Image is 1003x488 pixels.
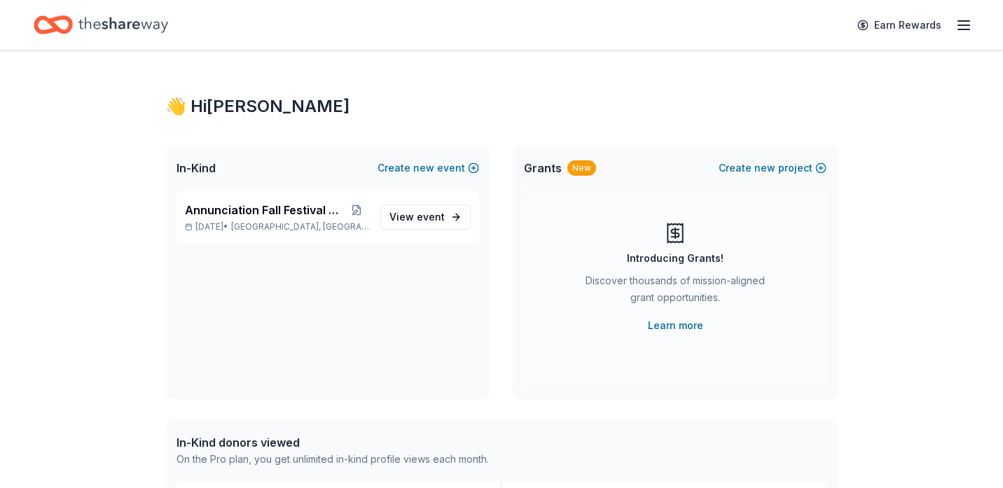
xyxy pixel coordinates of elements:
[165,95,838,118] div: 👋 Hi [PERSON_NAME]
[524,160,562,176] span: Grants
[177,160,216,176] span: In-Kind
[849,13,950,38] a: Earn Rewards
[378,160,479,176] button: Createnewevent
[380,204,471,230] a: View event
[389,209,445,225] span: View
[185,221,369,232] p: [DATE] •
[413,160,434,176] span: new
[231,221,369,232] span: [GEOGRAPHIC_DATA], [GEOGRAPHIC_DATA]
[754,160,775,176] span: new
[185,202,343,218] span: Annunciation Fall Festival 2025
[719,160,826,176] button: Createnewproject
[648,317,703,334] a: Learn more
[177,451,489,468] div: On the Pro plan, you get unlimited in-kind profile views each month.
[580,272,770,312] div: Discover thousands of mission-aligned grant opportunities.
[417,211,445,223] span: event
[34,8,168,41] a: Home
[567,160,596,176] div: New
[627,250,724,267] div: Introducing Grants!
[177,434,489,451] div: In-Kind donors viewed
